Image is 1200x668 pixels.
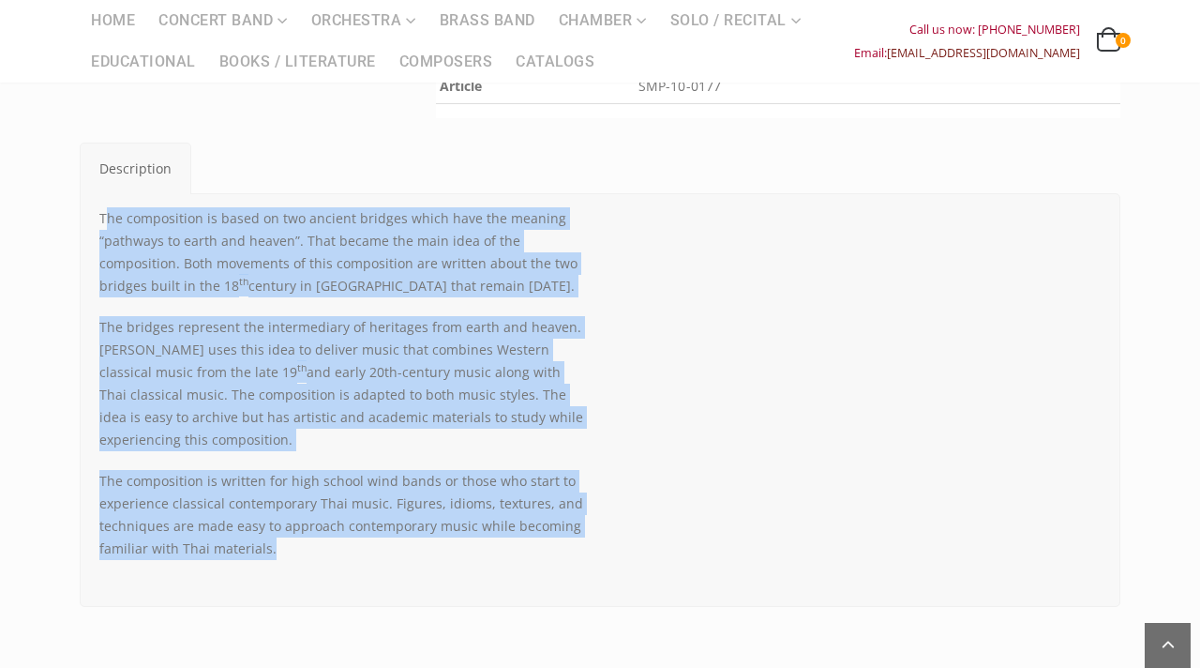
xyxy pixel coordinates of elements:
a: Books / Literature [208,41,387,83]
a: [EMAIL_ADDRESS][DOMAIN_NAME] [887,45,1080,61]
div: Call us now: [PHONE_NUMBER] [854,18,1080,41]
b: Article [440,77,482,95]
a: Description [80,143,191,194]
a: Catalogs [504,41,606,83]
a: Composers [388,41,504,83]
sup: th [297,361,307,374]
p: SMP-10-0177 [638,74,1117,99]
p: The composition is based on two ancient bridges which have the meaning “pathways to earth and hea... [99,207,586,297]
iframe: Terrestrial and Celestial Dance (Kitti Emmyz Kuremanee) [614,207,1101,481]
a: Educational [80,41,207,83]
sup: th [239,275,248,288]
div: Email: [854,41,1080,65]
span: 0 [1116,33,1131,48]
p: The bridges represent the intermediary of heritages from earth and heaven. [PERSON_NAME] uses thi... [99,316,586,451]
span: Description [99,159,172,177]
p: The composition is written for high school wind bands or those who start to experience classical ... [99,470,586,560]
